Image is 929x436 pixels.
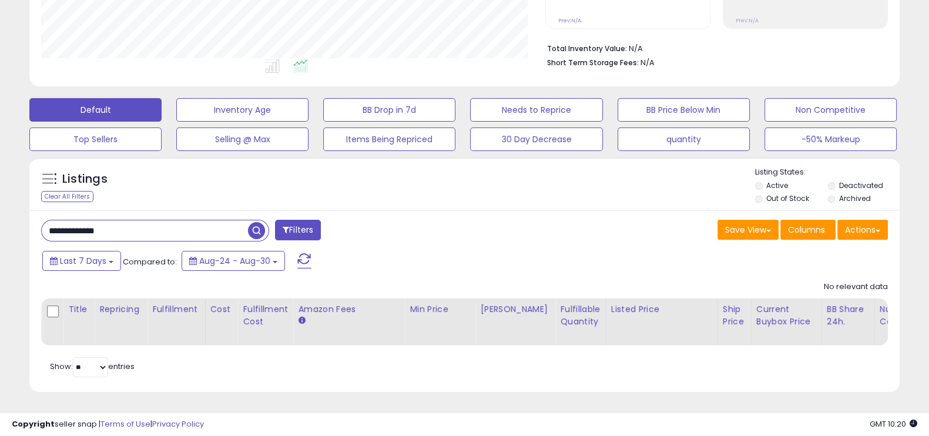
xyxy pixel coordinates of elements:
[756,303,817,328] div: Current Buybox Price
[764,128,897,151] button: -50% Markeup
[323,98,455,122] button: BB Drop in 7d
[123,256,177,267] span: Compared to:
[152,418,204,430] a: Privacy Policy
[480,303,550,316] div: [PERSON_NAME]
[824,281,888,293] div: No relevant data
[50,361,135,372] span: Show: entries
[736,17,759,24] small: Prev: N/A
[880,303,923,328] div: Num of Comp.
[618,128,750,151] button: quantity
[766,193,809,203] label: Out of Stock
[470,128,602,151] button: 30 Day Decrease
[62,171,108,187] h5: Listings
[176,98,308,122] button: Inventory Age
[723,303,746,328] div: Ship Price
[755,167,900,178] p: Listing States:
[766,180,788,190] label: Active
[839,193,870,203] label: Archived
[827,303,870,328] div: BB Share 24h.
[717,220,779,240] button: Save View
[558,17,581,24] small: Prev: N/A
[547,41,879,55] li: N/A
[60,255,106,267] span: Last 7 Days
[199,255,270,267] span: Aug-24 - Aug-30
[410,303,470,316] div: Min Price
[152,303,200,316] div: Fulfillment
[42,251,121,271] button: Last 7 Days
[323,128,455,151] button: Items Being Repriced
[611,303,713,316] div: Listed Price
[547,58,639,68] b: Short Term Storage Fees:
[839,180,883,190] label: Deactivated
[298,316,305,326] small: Amazon Fees.
[12,418,55,430] strong: Copyright
[560,303,601,328] div: Fulfillable Quantity
[68,303,89,316] div: Title
[870,418,917,430] span: 2025-09-7 10:20 GMT
[298,303,400,316] div: Amazon Fees
[470,98,602,122] button: Needs to Reprice
[41,191,93,202] div: Clear All Filters
[788,224,825,236] span: Columns
[837,220,888,240] button: Actions
[176,128,308,151] button: Selling @ Max
[618,98,750,122] button: BB Price Below Min
[182,251,285,271] button: Aug-24 - Aug-30
[547,43,627,53] b: Total Inventory Value:
[275,220,321,240] button: Filters
[29,98,162,122] button: Default
[29,128,162,151] button: Top Sellers
[780,220,836,240] button: Columns
[764,98,897,122] button: Non Competitive
[100,418,150,430] a: Terms of Use
[12,419,204,430] div: seller snap | |
[243,303,288,328] div: Fulfillment Cost
[640,57,655,68] span: N/A
[210,303,233,316] div: Cost
[99,303,142,316] div: Repricing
